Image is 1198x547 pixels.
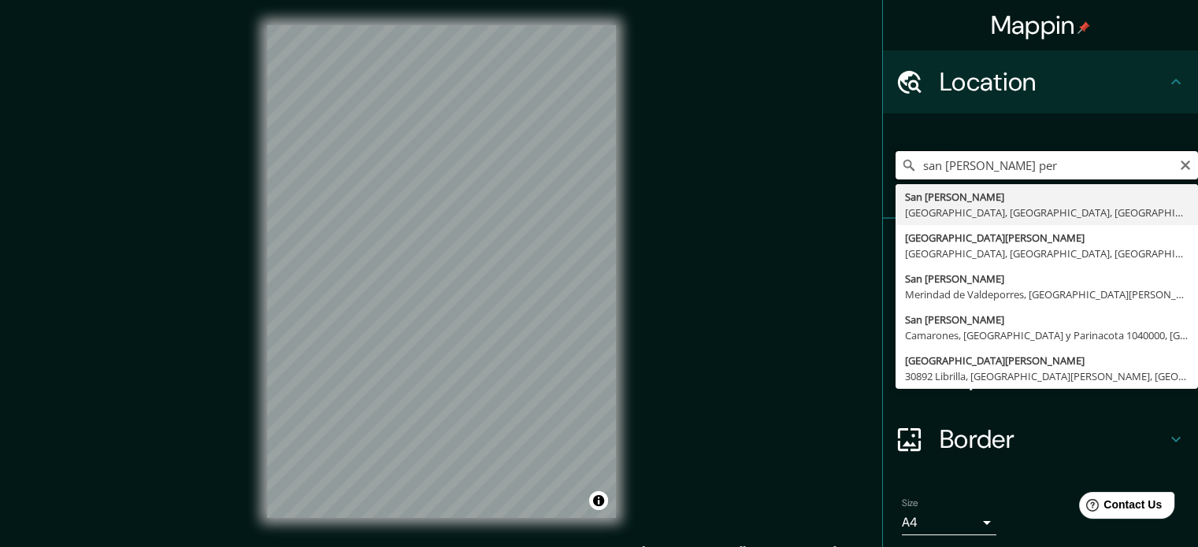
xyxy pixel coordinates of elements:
[940,360,1166,392] h4: Layout
[902,510,996,535] div: A4
[905,246,1189,261] div: [GEOGRAPHIC_DATA], [GEOGRAPHIC_DATA], [GEOGRAPHIC_DATA]
[883,50,1198,113] div: Location
[1179,157,1192,172] button: Clear
[267,25,616,518] canvas: Map
[1077,21,1090,34] img: pin-icon.png
[905,271,1189,286] div: San [PERSON_NAME]
[905,368,1189,384] div: 30892 Librilla, [GEOGRAPHIC_DATA][PERSON_NAME], [GEOGRAPHIC_DATA]
[883,408,1198,471] div: Border
[905,286,1189,302] div: Merindad de Valdeporres, [GEOGRAPHIC_DATA][PERSON_NAME], [GEOGRAPHIC_DATA]
[905,353,1189,368] div: [GEOGRAPHIC_DATA][PERSON_NAME]
[905,230,1189,246] div: [GEOGRAPHIC_DATA][PERSON_NAME]
[905,327,1189,343] div: Camarones, [GEOGRAPHIC_DATA] y Parinacota 1040000, [GEOGRAPHIC_DATA]
[902,497,918,510] label: Size
[589,491,608,510] button: Toggle attribution
[905,312,1189,327] div: San [PERSON_NAME]
[883,219,1198,282] div: Pins
[883,345,1198,408] div: Layout
[883,282,1198,345] div: Style
[940,66,1166,98] h4: Location
[991,9,1091,41] h4: Mappin
[940,423,1166,455] h4: Border
[905,189,1189,205] div: San [PERSON_NAME]
[905,205,1189,220] div: [GEOGRAPHIC_DATA], [GEOGRAPHIC_DATA], [GEOGRAPHIC_DATA]
[896,151,1198,179] input: Pick your city or area
[1058,486,1181,530] iframe: Help widget launcher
